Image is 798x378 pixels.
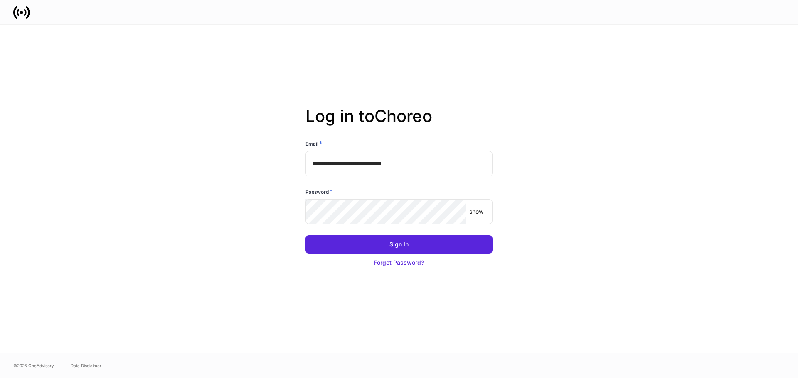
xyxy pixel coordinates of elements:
[13,362,54,369] span: © 2025 OneAdvisory
[469,207,483,216] p: show
[374,259,424,267] div: Forgot Password?
[305,235,493,254] button: Sign In
[305,188,332,196] h6: Password
[305,139,322,148] h6: Email
[305,106,493,139] h2: Log in to Choreo
[305,254,493,272] button: Forgot Password?
[389,240,409,249] div: Sign In
[71,362,101,369] a: Data Disclaimer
